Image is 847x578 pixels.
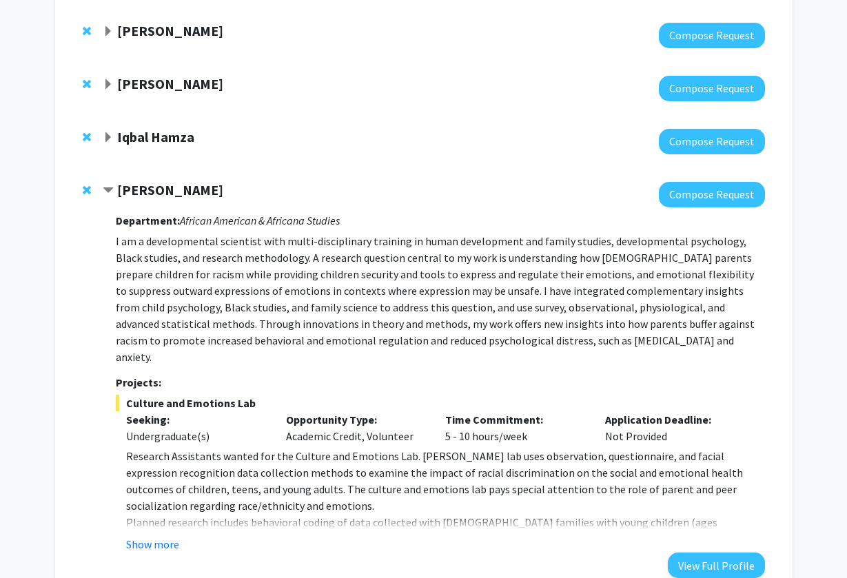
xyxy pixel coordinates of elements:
p: Time Commitment: [445,411,584,428]
p: Seeking: [126,411,265,428]
span: Expand Amy Billing Bookmark [103,79,114,90]
button: View Full Profile [668,553,765,578]
span: Expand Jeffery Klauda Bookmark [103,26,114,37]
strong: [PERSON_NAME] [117,75,223,92]
i: African American & Africana Studies [180,214,340,227]
span: Culture and Emotions Lab [116,395,764,411]
button: Show more [126,536,179,553]
span: Remove Angel Dunbar from bookmarks [83,185,91,196]
span: Remove Jeffery Klauda from bookmarks [83,25,91,37]
p: Research Assistants wanted for the Culture and Emotions Lab. [PERSON_NAME] lab uses observation, ... [126,448,764,514]
button: Compose Request to Amy Billing [659,76,765,101]
strong: Projects: [116,375,161,389]
span: Remove Amy Billing from bookmarks [83,79,91,90]
strong: [PERSON_NAME] [117,22,223,39]
span: Contract Angel Dunbar Bookmark [103,185,114,196]
div: 5 - 10 hours/week [435,411,595,444]
button: Compose Request to Angel Dunbar [659,182,765,207]
strong: Iqbal Hamza [117,128,194,145]
div: Academic Credit, Volunteer [276,411,436,444]
strong: Department: [116,214,180,227]
button: Compose Request to Iqbal Hamza [659,129,765,154]
p: Application Deadline: [605,411,744,428]
p: I am a developmental scientist with multi-disciplinary training in human development and family s... [116,233,764,365]
div: Undergraduate(s) [126,428,265,444]
button: Compose Request to Jeffery Klauda [659,23,765,48]
iframe: Chat [10,516,59,568]
p: Opportunity Type: [286,411,425,428]
strong: [PERSON_NAME] [117,181,223,198]
span: Expand Iqbal Hamza Bookmark [103,132,114,143]
div: Not Provided [595,411,755,444]
span: Remove Iqbal Hamza from bookmarks [83,132,91,143]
